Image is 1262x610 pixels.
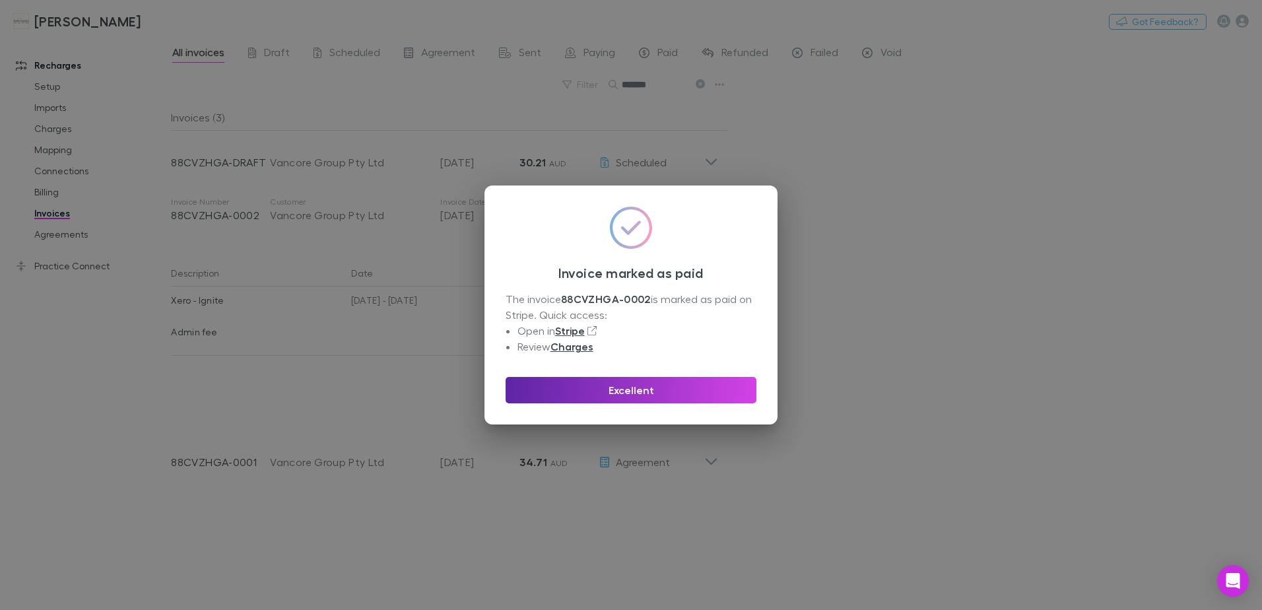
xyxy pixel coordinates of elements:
h3: Invoice marked as paid [506,265,756,281]
li: Open in [517,323,756,339]
div: The invoice is marked as paid on Stripe. Quick access: [506,291,756,355]
img: GradientCheckmarkIcon.svg [610,207,652,249]
button: Excellent [506,377,756,403]
a: Stripe [555,324,585,337]
strong: 88CVZHGA-0002 [561,292,651,306]
div: Open Intercom Messenger [1217,565,1249,597]
li: Review [517,339,756,355]
a: Charges [550,340,593,353]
